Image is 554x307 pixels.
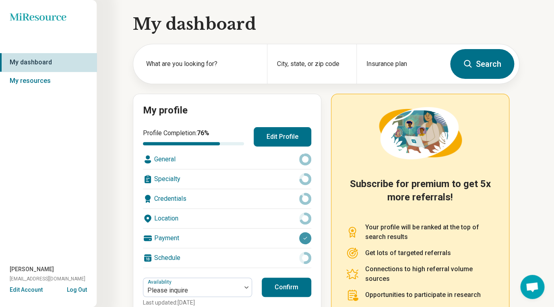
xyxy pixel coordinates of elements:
[365,223,494,242] p: Your profile will be ranked at the top of search results
[67,286,87,292] button: Log Out
[365,290,481,300] p: Opportunities to participate in research
[143,150,311,169] div: General
[146,59,257,69] label: What are you looking for?
[148,279,173,284] label: Availability
[143,189,311,208] div: Credentials
[346,177,494,213] h2: Subscribe for premium to get 5x more referrals!
[10,275,85,282] span: [EMAIL_ADDRESS][DOMAIN_NAME]
[143,299,252,307] p: Last updated: [DATE]
[143,209,311,228] div: Location
[520,275,544,299] a: Open chat
[197,129,209,137] span: 76 %
[143,104,311,117] h2: My profile
[143,229,311,248] div: Payment
[365,264,494,284] p: Connections to high referral volume sources
[10,286,43,294] button: Edit Account
[365,248,451,258] p: Get lots of targeted referrals
[10,265,54,274] span: [PERSON_NAME]
[143,128,244,145] div: Profile Completion:
[143,169,311,189] div: Specialty
[143,248,311,268] div: Schedule
[133,13,519,35] h1: My dashboard
[262,278,311,297] button: Confirm
[450,49,514,79] button: Search
[254,127,311,146] button: Edit Profile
